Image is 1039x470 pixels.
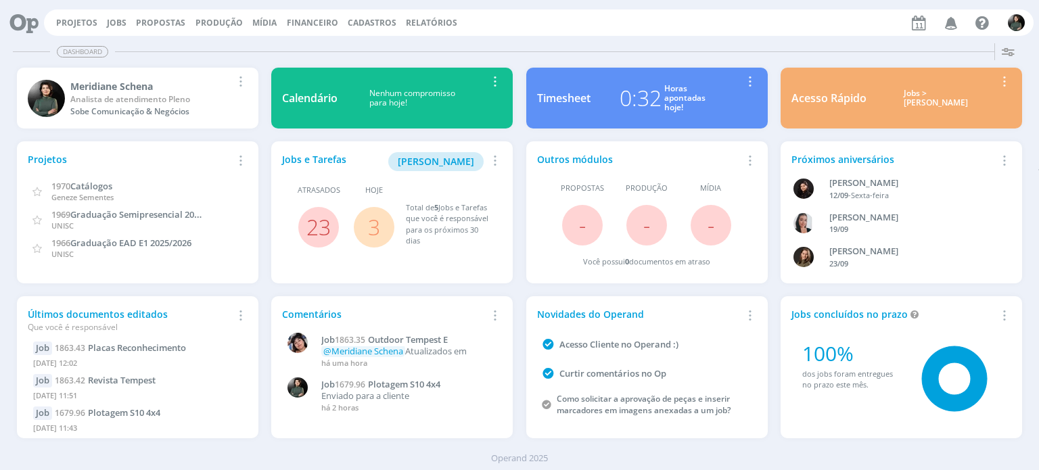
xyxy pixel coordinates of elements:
[851,190,889,200] span: Sexta-feira
[306,212,331,241] a: 23
[51,220,74,231] span: UNISC
[287,17,338,28] a: Financeiro
[561,183,604,194] span: Propostas
[829,224,848,234] span: 19/09
[338,89,486,108] div: Nenhum compromisso para hoje!
[398,155,474,168] span: [PERSON_NAME]
[57,46,108,57] span: Dashboard
[368,378,440,390] span: Plotagem S10 4x4
[791,307,996,321] div: Jobs concluídos no prazo
[51,236,191,249] a: 1966Graduação EAD E1 2025/2026
[70,208,226,220] span: Graduação Semipresencial 2025/2026
[802,369,903,391] div: dos jobs foram entregues no prazo este mês.
[583,256,710,268] div: Você possui documentos em atraso
[55,375,85,386] span: 1863.42
[365,185,383,196] span: Hoje
[283,18,342,28] button: Financeiro
[434,202,438,212] span: 5
[33,420,242,440] div: [DATE] 11:43
[708,210,714,239] span: -
[877,89,996,108] div: Jobs > [PERSON_NAME]
[791,152,996,166] div: Próximos aniversários
[1007,11,1025,34] button: M
[388,152,484,171] button: [PERSON_NAME]
[33,374,52,387] div: Job
[70,180,112,192] span: Catálogos
[28,152,232,166] div: Projetos
[335,379,365,390] span: 1679.96
[287,333,308,353] img: E
[51,237,70,249] span: 1966
[321,402,359,413] span: há 2 horas
[298,185,340,196] span: Atrasados
[88,406,160,419] span: Plotagem S10 4x4
[70,237,191,249] span: Graduação EAD E1 2025/2026
[537,152,741,166] div: Outros módulos
[88,342,186,354] span: Placas Reconhecimento
[33,406,52,420] div: Job
[321,346,495,357] p: Atualizados em
[388,154,484,167] a: [PERSON_NAME]
[282,152,486,171] div: Jobs e Tarefas
[791,90,867,106] div: Acesso Rápido
[51,180,70,192] span: 1970
[348,17,396,28] span: Cadastros
[132,18,189,28] button: Propostas
[28,307,232,333] div: Últimos documentos editados
[802,338,903,369] div: 100%
[136,17,185,28] span: Propostas
[368,212,380,241] a: 3
[55,374,156,386] a: 1863.42Revista Tempest
[620,82,662,114] div: 0:32
[287,377,308,398] img: M
[559,338,678,350] a: Acesso Cliente no Operand :)
[579,210,586,239] span: -
[103,18,131,28] button: Jobs
[406,202,489,247] div: Total de Jobs e Tarefas que você é responsável para os próximos 30 dias
[55,406,160,419] a: 1679.96Plotagem S10 4x4
[321,335,495,346] a: Job1863.35Outdoor Tempest E
[55,342,186,354] a: 1863.43Placas Reconhecimento
[1008,14,1025,31] img: M
[829,190,848,200] span: 12/09
[829,211,996,225] div: Caroline Fagundes Pieczarka
[793,179,814,199] img: L
[195,17,243,28] a: Produção
[557,393,731,416] a: Como solicitar a aprovação de peças e inserir marcadores em imagens anexadas a um job?
[70,93,232,105] div: Analista de atendimento Pleno
[323,345,403,357] span: @Meridiane Schena
[33,342,52,355] div: Job
[33,355,242,375] div: [DATE] 12:02
[559,367,666,379] a: Curtir comentários no Op
[51,179,112,192] a: 1970Catálogos
[793,247,814,267] img: J
[526,68,768,128] a: Timesheet0:32Horasapontadashoje!
[625,256,629,266] span: 0
[793,213,814,233] img: C
[191,18,247,28] button: Produção
[537,90,591,106] div: Timesheet
[643,210,650,239] span: -
[282,90,338,106] div: Calendário
[51,208,70,220] span: 1969
[282,307,486,321] div: Comentários
[28,80,65,117] img: M
[55,407,85,419] span: 1679.96
[107,17,126,28] a: Jobs
[33,387,242,407] div: [DATE] 11:51
[626,183,668,194] span: Produção
[28,321,232,333] div: Que você é responsável
[829,177,996,190] div: Luana da Silva de Andrade
[70,105,232,118] div: Sobe Comunicação & Negócios
[52,18,101,28] button: Projetos
[248,18,281,28] button: Mídia
[335,334,365,346] span: 1863.35
[51,208,226,220] a: 1969Graduação Semipresencial 2025/2026
[406,17,457,28] a: Relatórios
[664,84,706,113] div: Horas apontadas hoje!
[368,333,448,346] span: Outdoor Tempest E
[55,342,85,354] span: 1863.43
[17,68,258,128] a: MMeridiane SchenaAnalista de atendimento PlenoSobe Comunicação & Negócios
[88,374,156,386] span: Revista Tempest
[51,249,74,259] span: UNISC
